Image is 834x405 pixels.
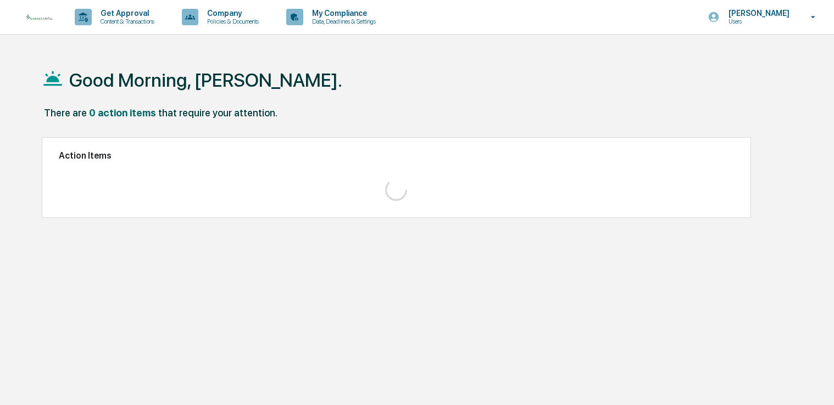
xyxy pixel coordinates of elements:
p: Users [720,18,795,25]
p: Get Approval [92,9,160,18]
h2: Action Items [59,150,735,161]
p: Company [198,9,264,18]
div: There are [44,107,87,119]
h1: Good Morning, [PERSON_NAME]. [69,69,342,91]
p: Content & Transactions [92,18,160,25]
img: logo [26,14,53,19]
p: [PERSON_NAME] [720,9,795,18]
p: Policies & Documents [198,18,264,25]
div: 0 action items [89,107,156,119]
p: My Compliance [303,9,381,18]
div: that require your attention. [158,107,277,119]
p: Data, Deadlines & Settings [303,18,381,25]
